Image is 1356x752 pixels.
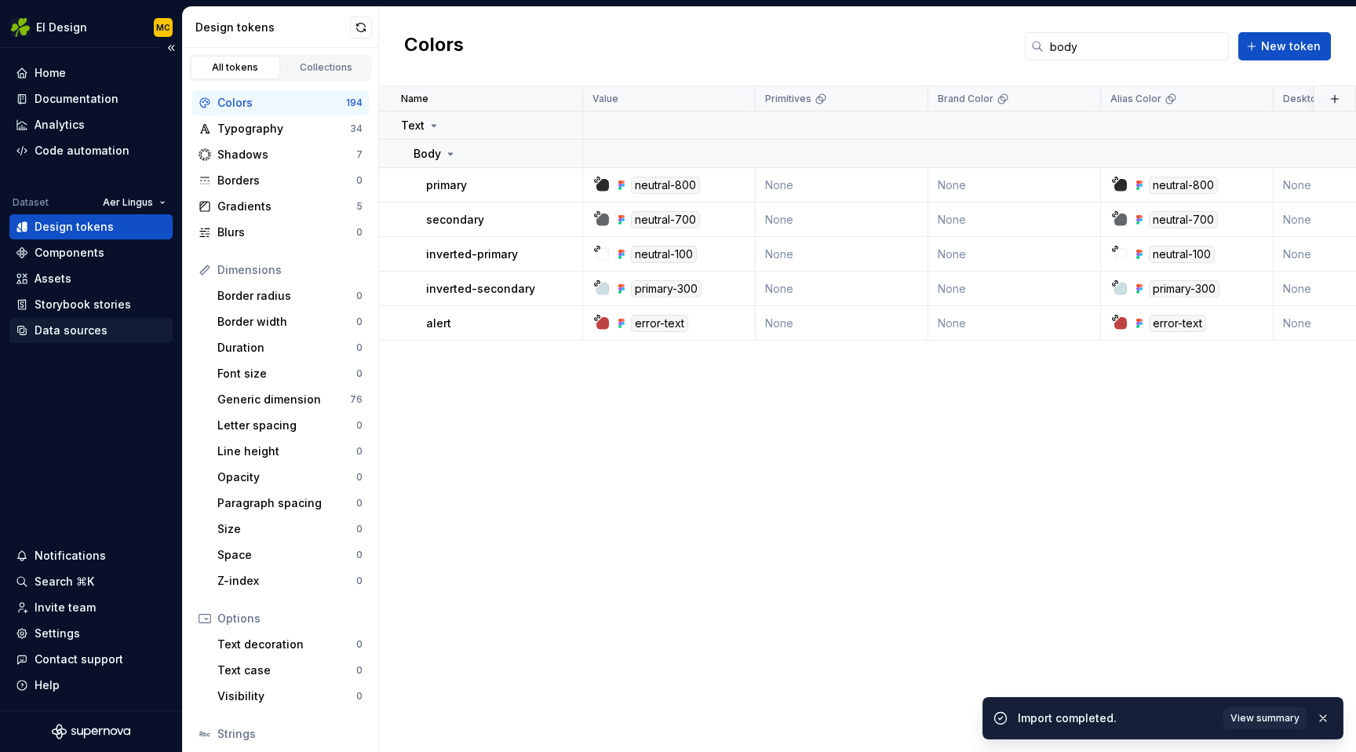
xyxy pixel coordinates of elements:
div: 0 [356,575,363,587]
div: Generic dimension [217,392,350,407]
a: Font size0 [211,361,369,386]
td: None [928,306,1101,341]
td: None [756,272,928,306]
button: Collapse sidebar [160,37,182,59]
div: Z-index [217,573,356,589]
p: Primitives [765,93,811,105]
div: Visibility [217,688,356,704]
div: Dimensions [217,262,363,278]
a: Typography34 [192,116,369,141]
div: Code automation [35,143,129,159]
a: Visibility0 [211,684,369,709]
button: View summary [1223,707,1307,729]
button: Contact support [9,647,173,672]
a: Blurs0 [192,220,369,245]
a: Text case0 [211,658,369,683]
div: Contact support [35,652,123,667]
div: 0 [356,471,363,484]
div: Notifications [35,548,106,564]
p: Name [401,93,428,105]
a: Analytics [9,112,173,137]
div: 76 [350,393,363,406]
div: All tokens [196,61,275,74]
div: 0 [356,523,363,535]
a: Border width0 [211,309,369,334]
div: Space [217,547,356,563]
div: 0 [356,367,363,380]
button: New token [1238,32,1331,60]
div: Borders [217,173,356,188]
td: None [756,203,928,237]
div: Typography [217,121,350,137]
p: Value [592,93,618,105]
div: neutral-800 [631,177,700,194]
td: None [928,237,1101,272]
p: Alias Color [1110,93,1161,105]
div: Help [35,677,60,693]
div: Settings [35,626,80,641]
p: Body [414,146,441,162]
a: Supernova Logo [52,724,130,739]
div: Dataset [13,196,49,209]
div: Options [217,611,363,626]
div: error-text [631,315,688,332]
div: Blurs [217,225,356,240]
div: neutral-100 [631,246,697,263]
p: inverted-primary [426,246,518,262]
button: Aer Lingus [96,192,173,214]
div: Analytics [35,117,85,133]
button: Notifications [9,543,173,568]
a: Documentation [9,86,173,111]
div: Duration [217,340,356,356]
div: Storybook stories [35,297,131,312]
div: neutral-700 [631,211,700,228]
a: Components [9,240,173,265]
a: Generic dimension76 [211,387,369,412]
td: None [756,237,928,272]
a: Borders0 [192,168,369,193]
a: Settings [9,621,173,646]
div: Components [35,245,104,261]
td: None [756,306,928,341]
div: error-text [1149,315,1206,332]
button: Help [9,673,173,698]
div: Collections [287,61,366,74]
div: Design tokens [195,20,350,35]
td: None [928,168,1101,203]
a: Data sources [9,318,173,343]
input: Search in tokens... [1044,32,1229,60]
div: Border width [217,314,356,330]
a: Paragraph spacing0 [211,491,369,516]
td: None [928,272,1101,306]
div: neutral-100 [1149,246,1215,263]
div: neutral-800 [1149,177,1218,194]
div: Import completed. [1018,710,1214,726]
div: 34 [350,122,363,135]
div: MC [156,21,170,34]
div: Opacity [217,469,356,485]
div: Gradients [217,199,356,214]
a: Opacity0 [211,465,369,490]
div: 0 [356,341,363,354]
a: Line height0 [211,439,369,464]
div: primary-300 [1149,280,1219,298]
div: 0 [356,445,363,458]
div: 0 [356,549,363,561]
p: Brand Color [938,93,993,105]
div: Invite team [35,600,96,615]
a: Space0 [211,542,369,568]
div: 0 [356,316,363,328]
div: Size [217,521,356,537]
a: Storybook stories [9,292,173,317]
td: None [928,203,1101,237]
div: Search ⌘K [35,574,94,590]
a: Colors194 [192,90,369,115]
a: Size0 [211,517,369,542]
div: Border radius [217,288,356,304]
h2: Colors [404,32,464,60]
div: Colors [217,95,346,111]
button: Search ⌘K [9,569,173,594]
div: Line height [217,444,356,459]
a: Home [9,60,173,86]
a: Code automation [9,138,173,163]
